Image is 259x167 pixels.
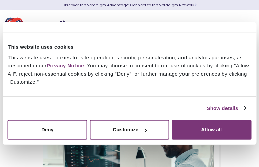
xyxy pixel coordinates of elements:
button: Customize [90,120,169,140]
div: This website uses cookies for site operation, security, personalization, and analytics purposes, ... [8,54,251,86]
a: Show details [207,104,246,112]
button: Allow all [172,120,251,140]
div: This website uses cookies [8,43,251,51]
a: Discover the Veradigm Advantage: Connect to the Veradigm NetworkLearn More [63,2,197,8]
a: Privacy Notice [47,63,84,68]
button: Toggle Navigation Menu [239,18,249,35]
img: Veradigm logo [5,15,86,38]
span: Learn More [194,2,197,8]
button: Deny [8,120,87,140]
